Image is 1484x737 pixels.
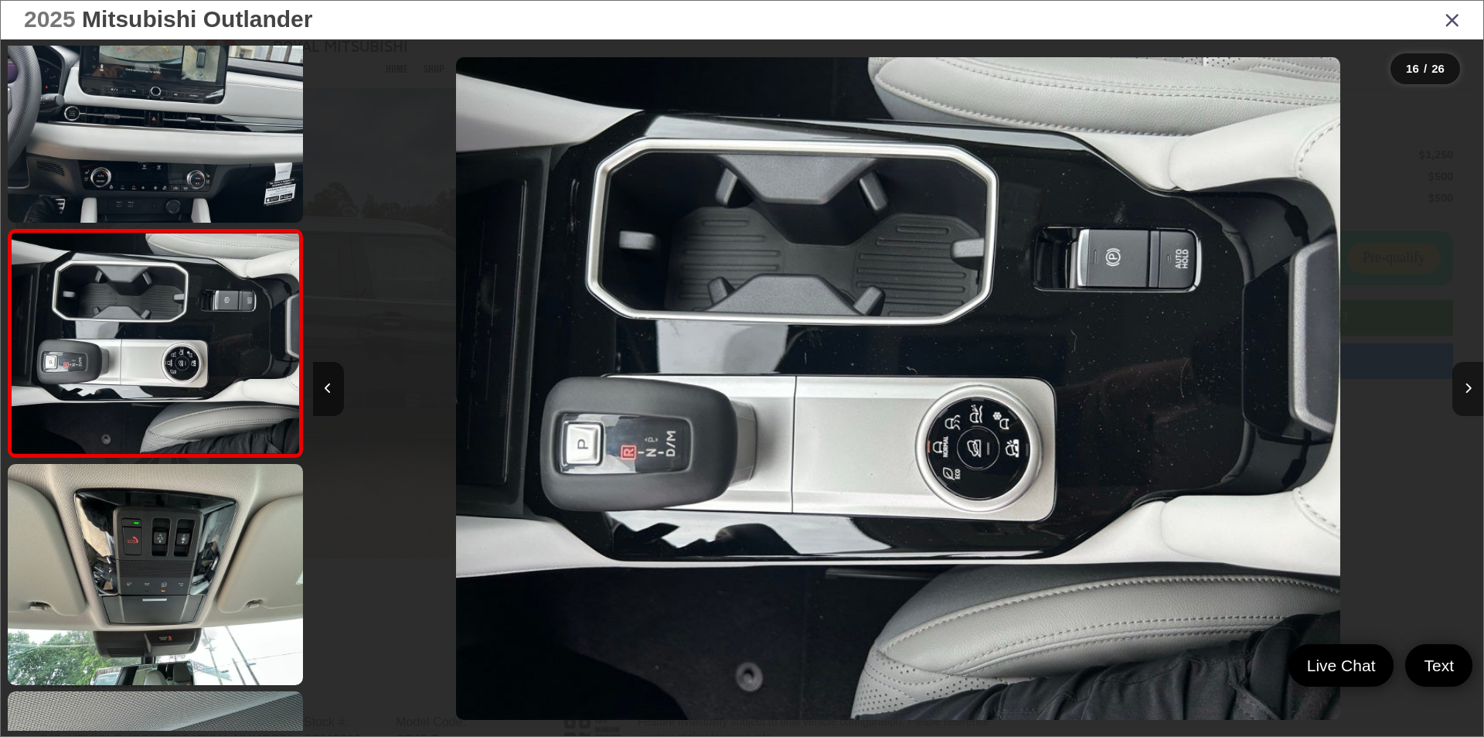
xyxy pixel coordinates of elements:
img: 2025 Mitsubishi Outlander Platinum Edition [5,462,305,688]
span: Mitsubishi Outlander [82,6,312,32]
img: 2025 Mitsubishi Outlander Platinum Edition [456,57,1340,721]
span: 26 [1431,62,1445,75]
span: 2025 [24,6,76,32]
span: Text [1416,655,1462,676]
button: Next image [1452,362,1483,416]
i: Close gallery [1445,9,1460,29]
a: Live Chat [1288,644,1394,687]
span: 16 [1406,62,1419,75]
img: 2025 Mitsubishi Outlander Platinum Edition [9,234,301,453]
span: / [1422,63,1428,74]
span: Live Chat [1299,655,1384,676]
div: 2025 Mitsubishi Outlander Platinum Edition 15 [313,57,1483,721]
button: Previous image [313,362,344,416]
a: Text [1405,644,1472,687]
